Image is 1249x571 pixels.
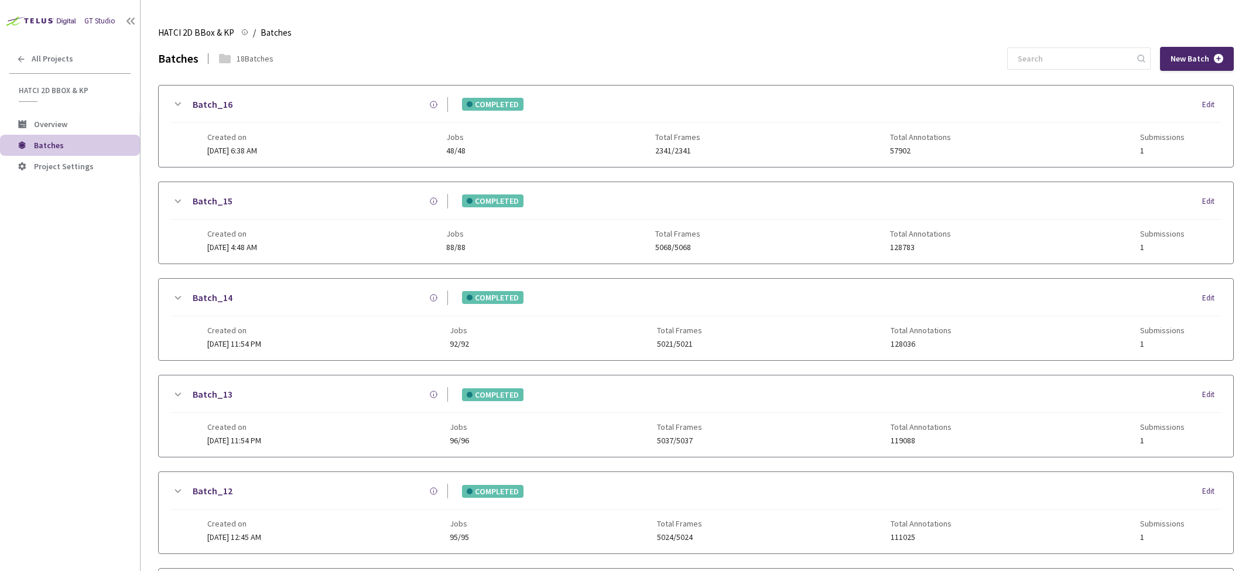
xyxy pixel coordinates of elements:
[207,326,261,335] span: Created on
[891,533,952,542] span: 111025
[193,97,232,112] a: Batch_16
[657,422,702,432] span: Total Frames
[450,340,469,348] span: 92/92
[1140,146,1185,155] span: 1
[1140,132,1185,142] span: Submissions
[657,533,702,542] span: 5024/5024
[1202,292,1221,304] div: Edit
[207,145,257,156] span: [DATE] 6:38 AM
[32,54,73,64] span: All Projects
[207,435,261,446] span: [DATE] 11:54 PM
[655,229,700,238] span: Total Frames
[1202,99,1221,111] div: Edit
[207,132,257,142] span: Created on
[193,194,232,208] a: Batch_15
[1140,533,1185,542] span: 1
[207,422,261,432] span: Created on
[159,86,1233,167] div: Batch_16COMPLETEDEditCreated on[DATE] 6:38 AMJobs48/48Total Frames2341/2341Total Annotations57902...
[159,182,1233,264] div: Batch_15COMPLETEDEditCreated on[DATE] 4:48 AMJobs88/88Total Frames5068/5068Total Annotations12878...
[1171,54,1209,64] span: New Batch
[261,26,292,40] span: Batches
[1202,196,1221,207] div: Edit
[657,436,702,445] span: 5037/5037
[207,532,261,542] span: [DATE] 12:45 AM
[890,132,951,142] span: Total Annotations
[450,422,469,432] span: Jobs
[1202,389,1221,401] div: Edit
[450,436,469,445] span: 96/96
[159,279,1233,360] div: Batch_14COMPLETEDEditCreated on[DATE] 11:54 PMJobs92/92Total Frames5021/5021Total Annotations1280...
[207,519,261,528] span: Created on
[446,146,466,155] span: 48/48
[159,472,1233,553] div: Batch_12COMPLETEDEditCreated on[DATE] 12:45 AMJobs95/95Total Frames5024/5024Total Annotations1110...
[657,519,702,528] span: Total Frames
[446,132,466,142] span: Jobs
[890,229,951,238] span: Total Annotations
[462,98,523,111] div: COMPLETED
[207,229,257,238] span: Created on
[890,146,951,155] span: 57902
[657,340,702,348] span: 5021/5021
[450,326,469,335] span: Jobs
[193,290,232,305] a: Batch_14
[655,132,700,142] span: Total Frames
[84,16,115,27] div: GT Studio
[1202,485,1221,497] div: Edit
[462,291,523,304] div: COMPLETED
[891,326,952,335] span: Total Annotations
[159,375,1233,457] div: Batch_13COMPLETEDEditCreated on[DATE] 11:54 PMJobs96/96Total Frames5037/5037Total Annotations1190...
[19,86,124,95] span: HATCI 2D BBox & KP
[655,243,700,252] span: 5068/5068
[1140,422,1185,432] span: Submissions
[1011,48,1135,69] input: Search
[891,436,952,445] span: 119088
[158,50,199,67] div: Batches
[193,387,232,402] a: Batch_13
[158,26,234,40] span: HATCI 2D BBox & KP
[1140,243,1185,252] span: 1
[890,243,951,252] span: 128783
[462,194,523,207] div: COMPLETED
[450,519,469,528] span: Jobs
[1140,326,1185,335] span: Submissions
[193,484,232,498] a: Batch_12
[1140,229,1185,238] span: Submissions
[657,326,702,335] span: Total Frames
[207,339,261,349] span: [DATE] 11:54 PM
[450,533,469,542] span: 95/95
[446,229,466,238] span: Jobs
[237,53,273,64] div: 18 Batches
[891,422,952,432] span: Total Annotations
[891,340,952,348] span: 128036
[34,140,64,151] span: Batches
[462,388,523,401] div: COMPLETED
[253,26,256,40] li: /
[1140,519,1185,528] span: Submissions
[655,146,700,155] span: 2341/2341
[34,161,94,172] span: Project Settings
[1140,340,1185,348] span: 1
[446,243,466,252] span: 88/88
[34,119,67,129] span: Overview
[207,242,257,252] span: [DATE] 4:48 AM
[891,519,952,528] span: Total Annotations
[1140,436,1185,445] span: 1
[462,485,523,498] div: COMPLETED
